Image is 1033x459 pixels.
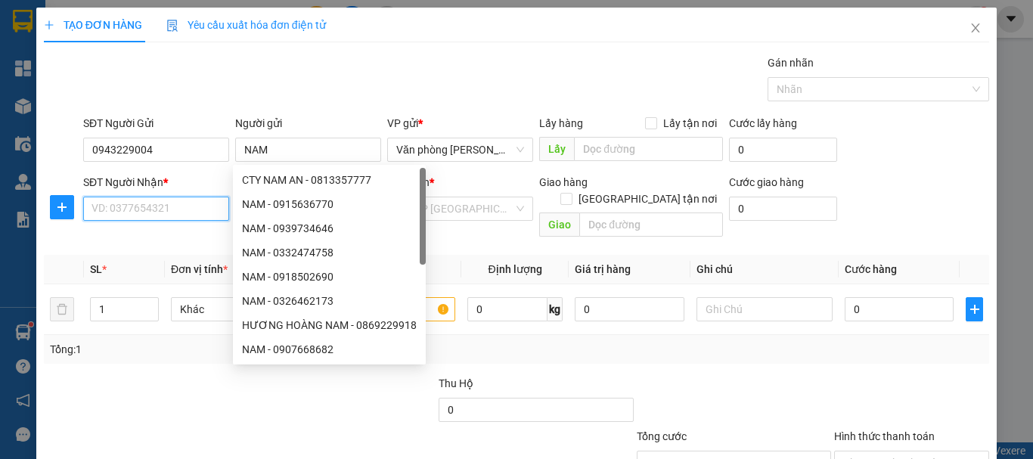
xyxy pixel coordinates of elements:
[233,337,426,361] div: NAM - 0907668682
[845,263,897,275] span: Cước hàng
[87,10,214,29] b: [PERSON_NAME]
[50,341,400,358] div: Tổng: 1
[180,298,298,321] span: Khác
[242,268,417,285] div: NAM - 0918502690
[233,192,426,216] div: NAM - 0915636770
[233,168,426,192] div: CTY NAM AN - 0813357777
[166,20,178,32] img: icon
[548,297,563,321] span: kg
[242,220,417,237] div: NAM - 0939734646
[396,138,524,161] span: Văn phòng Tắc Vân
[83,115,229,132] div: SĐT Người Gửi
[966,297,983,321] button: plus
[574,137,723,161] input: Dọc đường
[768,57,814,69] label: Gán nhãn
[233,289,426,313] div: NAM - 0326462173
[166,19,326,31] span: Yêu cầu xuất hóa đơn điện tử
[87,36,99,48] span: environment
[233,216,426,240] div: NAM - 0939734646
[579,212,723,237] input: Dọc đường
[51,201,73,213] span: plus
[87,55,99,67] span: phone
[242,317,417,333] div: HƯƠNG HOÀNG NAM - 0869229918
[657,115,723,132] span: Lấy tận nơi
[439,377,473,389] span: Thu Hộ
[387,115,533,132] div: VP gửi
[7,33,288,52] li: 85 [PERSON_NAME]
[50,195,74,219] button: plus
[44,19,142,31] span: TẠO ĐƠN HÀNG
[242,293,417,309] div: NAM - 0326462173
[7,52,288,71] li: 02839.63.63.63
[50,297,74,321] button: delete
[233,240,426,265] div: NAM - 0332474758
[729,176,804,188] label: Cước giao hàng
[834,430,935,442] label: Hình thức thanh toán
[488,263,541,275] span: Định lượng
[539,117,583,129] span: Lấy hàng
[696,297,833,321] input: Ghi Chú
[7,95,170,153] b: GỬI : Văn phòng [PERSON_NAME]
[83,174,229,191] div: SĐT Người Nhận
[233,265,426,289] div: NAM - 0918502690
[729,117,797,129] label: Cước lấy hàng
[966,303,982,315] span: plus
[729,138,837,162] input: Cước lấy hàng
[539,212,579,237] span: Giao
[242,172,417,188] div: CTY NAM AN - 0813357777
[572,191,723,207] span: [GEOGRAPHIC_DATA] tận nơi
[729,197,837,221] input: Cước giao hàng
[233,313,426,337] div: HƯƠNG HOÀNG NAM - 0869229918
[637,430,687,442] span: Tổng cước
[954,8,997,50] button: Close
[575,263,631,275] span: Giá trị hàng
[242,196,417,212] div: NAM - 0915636770
[242,341,417,358] div: NAM - 0907668682
[171,263,228,275] span: Đơn vị tính
[539,176,588,188] span: Giao hàng
[235,115,381,132] div: Người gửi
[44,20,54,30] span: plus
[575,297,684,321] input: 0
[539,137,574,161] span: Lấy
[242,244,417,261] div: NAM - 0332474758
[690,255,839,284] th: Ghi chú
[969,22,982,34] span: close
[90,263,102,275] span: SL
